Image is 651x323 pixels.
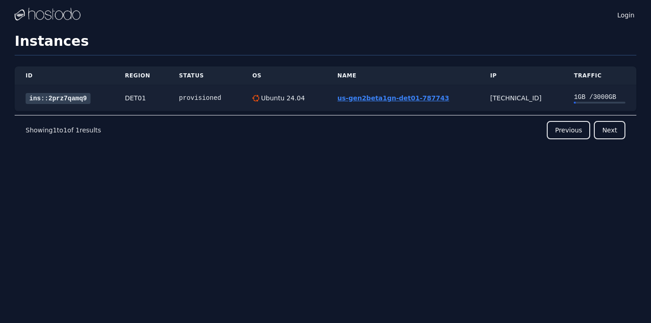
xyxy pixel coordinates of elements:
span: 1 [53,126,57,134]
th: Region [114,66,168,85]
button: Previous [547,121,590,139]
th: Name [326,66,479,85]
div: 1 GB / 3000 GB [574,93,625,102]
img: Ubuntu 24.04 [252,95,259,102]
h1: Instances [15,33,636,55]
a: ins::2prz7qamq9 [26,93,91,104]
a: Login [615,9,636,20]
a: us-gen2beta1gn-det01-787743 [337,94,449,102]
th: Traffic [563,66,636,85]
span: 1 [63,126,67,134]
nav: Pagination [15,115,636,145]
th: IP [479,66,563,85]
div: provisioned [179,93,230,103]
button: Next [594,121,625,139]
th: OS [241,66,326,85]
div: Ubuntu 24.04 [259,93,305,103]
div: DET01 [125,93,157,103]
div: [TECHNICAL_ID] [490,93,552,103]
p: Showing to of results [26,126,101,135]
img: Logo [15,8,80,22]
span: 1 [75,126,80,134]
th: Status [168,66,241,85]
th: ID [15,66,114,85]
